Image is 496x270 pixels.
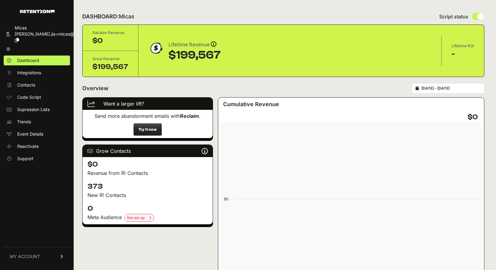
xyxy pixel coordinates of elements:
[4,92,70,102] a: Code Script
[4,80,70,90] a: Contacts
[4,129,70,139] a: Event Details
[138,127,157,132] strong: Try it now
[224,197,228,201] text: $0
[17,82,35,88] span: Contacts
[4,154,70,164] a: Support
[20,10,55,13] img: Retention.com
[87,204,208,214] h4: 0
[83,145,213,157] div: Grow Contacts
[17,106,50,113] span: Supression Lists
[439,13,468,20] span: Script status
[4,23,70,45] a: Micas [PERSON_NAME].jia+micas@d...
[82,84,108,93] h2: Overview
[87,112,208,120] p: Send more abandonment emails with .
[87,214,208,222] div: Meta Audience
[4,141,70,151] a: Reactivate
[15,31,81,37] span: [PERSON_NAME].jia+micas@d...
[87,169,208,177] p: Revenue from R! Contacts
[148,40,164,56] img: dollar-coin-05c43ed7efb7bc0c12610022525b4bbbb207c7efeef5aecc26f025e68dcafac9.png
[169,49,221,61] div: $199,567
[82,12,134,21] h2: DASHBOARD:
[17,94,41,100] span: Code Script
[4,56,70,65] a: Dashboard
[92,36,128,46] div: $0
[4,117,70,127] a: Trends
[10,253,40,260] span: MY ACCOUNT
[451,49,474,59] div: -
[119,13,134,20] span: Micas
[83,98,213,110] div: Want a larger lift?
[92,30,128,36] div: Reclaim Revenue
[4,68,70,78] a: Integrations
[87,160,208,169] h4: $0
[4,105,70,114] a: Supression Lists
[180,113,199,119] strong: Reclaim
[17,143,39,149] span: Reactivate
[87,182,208,191] h4: 373
[169,40,221,49] div: Lifetime Revenue
[467,112,478,122] h4: $0
[92,56,128,62] div: Grow Revenue
[451,43,474,49] div: Lifetime ROI
[15,25,81,31] div: Micas
[17,156,33,162] span: Support
[92,62,128,72] div: $199,567
[4,247,70,266] a: MY ACCOUNT
[17,70,41,76] span: Integrations
[87,191,208,199] p: New R! Contacts
[17,131,43,137] span: Event Details
[17,57,39,64] span: Dashboard
[223,100,279,109] h3: Cumulative Revenue
[17,119,31,125] span: Trends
